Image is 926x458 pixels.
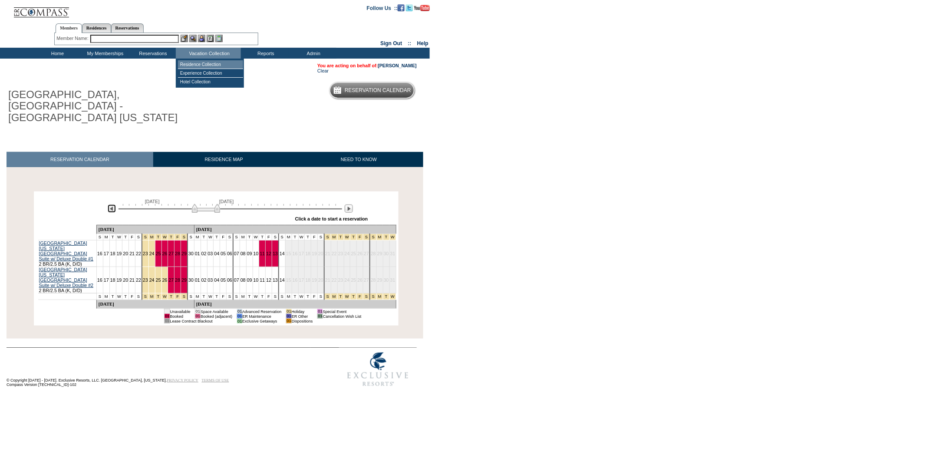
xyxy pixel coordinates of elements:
[110,277,115,283] a: 18
[414,5,430,11] img: Subscribe to our YouTube Channel
[285,234,292,241] td: M
[298,241,305,267] td: 17
[350,234,357,241] td: Christmas
[202,378,229,382] a: TERMS OF USE
[201,309,233,314] td: Space Available
[109,293,116,300] td: T
[242,314,282,319] td: ER Maintenance
[195,314,200,319] td: 01
[201,314,233,319] td: Booked (adjacent)
[56,35,90,42] div: Member Name:
[389,241,396,267] td: 31
[339,348,417,391] img: Exclusive Resorts
[253,293,259,300] td: W
[129,251,135,256] a: 21
[168,251,174,256] a: 27
[188,234,194,241] td: S
[292,314,313,319] td: ER Other
[168,293,175,300] td: Thanksgiving
[116,293,122,300] td: W
[285,241,292,267] td: 15
[285,267,292,293] td: 15
[234,251,239,256] a: 07
[266,277,271,283] a: 12
[241,251,246,256] a: 08
[103,293,109,300] td: M
[294,152,423,167] a: NEED TO KNOW
[383,241,389,267] td: 30
[104,251,109,256] a: 17
[96,293,103,300] td: S
[317,314,323,319] td: 01
[122,234,129,241] td: T
[317,68,329,73] a: Clear
[311,241,318,267] td: 19
[201,293,207,300] td: T
[104,277,109,283] a: 17
[318,241,324,267] td: 20
[272,234,279,241] td: S
[149,251,155,256] a: 24
[247,277,252,283] a: 09
[56,23,82,33] a: Members
[175,251,180,256] a: 28
[170,319,232,323] td: Lease Contract Blackout
[246,234,253,241] td: T
[165,309,170,314] td: 01
[266,234,272,241] td: F
[38,241,97,267] td: 2 BR/2.5 BA (K, D/D)
[80,48,128,59] td: My Memberships
[201,234,207,241] td: T
[357,234,363,241] td: Christmas
[214,251,219,256] a: 04
[97,277,102,283] a: 16
[181,251,187,256] a: 29
[260,277,265,283] a: 11
[38,267,97,293] td: 2 BR/2.5 BA (K, D/D)
[234,277,239,283] a: 07
[272,293,279,300] td: S
[136,277,141,283] a: 22
[337,234,344,241] td: Christmas
[345,204,353,213] img: Next
[298,267,305,293] td: 17
[367,4,398,11] td: Follow Us ::
[237,319,242,323] td: 01
[323,314,361,319] td: Cancellation Wish List
[286,314,291,319] td: 01
[7,349,310,392] td: © Copyright [DATE] - [DATE]. Exclusive Resorts, LLC. [GEOGRAPHIC_DATA], [US_STATE]. Compass Versi...
[181,293,188,300] td: Thanksgiving
[168,277,174,283] a: 27
[194,293,201,300] td: M
[414,5,430,10] a: Subscribe to our YouTube Channel
[156,251,161,256] a: 25
[318,267,324,293] td: 20
[311,267,318,293] td: 19
[254,277,259,283] a: 10
[165,319,170,323] td: 01
[292,267,298,293] td: 16
[155,234,161,241] td: Thanksgiving
[208,251,213,256] a: 03
[273,251,278,256] a: 13
[175,293,181,300] td: Thanksgiving
[280,251,285,256] a: 14
[145,199,160,204] span: [DATE]
[108,204,116,213] img: Previous
[214,277,219,283] a: 04
[286,309,291,314] td: 01
[298,234,305,241] td: W
[207,293,214,300] td: W
[148,293,155,300] td: Thanksgiving
[331,234,337,241] td: Christmas
[376,267,383,293] td: 29
[398,4,405,11] img: Become our fan on Facebook
[116,234,122,241] td: W
[97,251,102,256] a: 16
[117,251,122,256] a: 19
[143,277,148,283] a: 23
[406,4,413,11] img: Follow us on Twitter
[292,241,298,267] td: 16
[161,234,168,241] td: Thanksgiving
[317,63,417,68] span: You are acting on behalf of:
